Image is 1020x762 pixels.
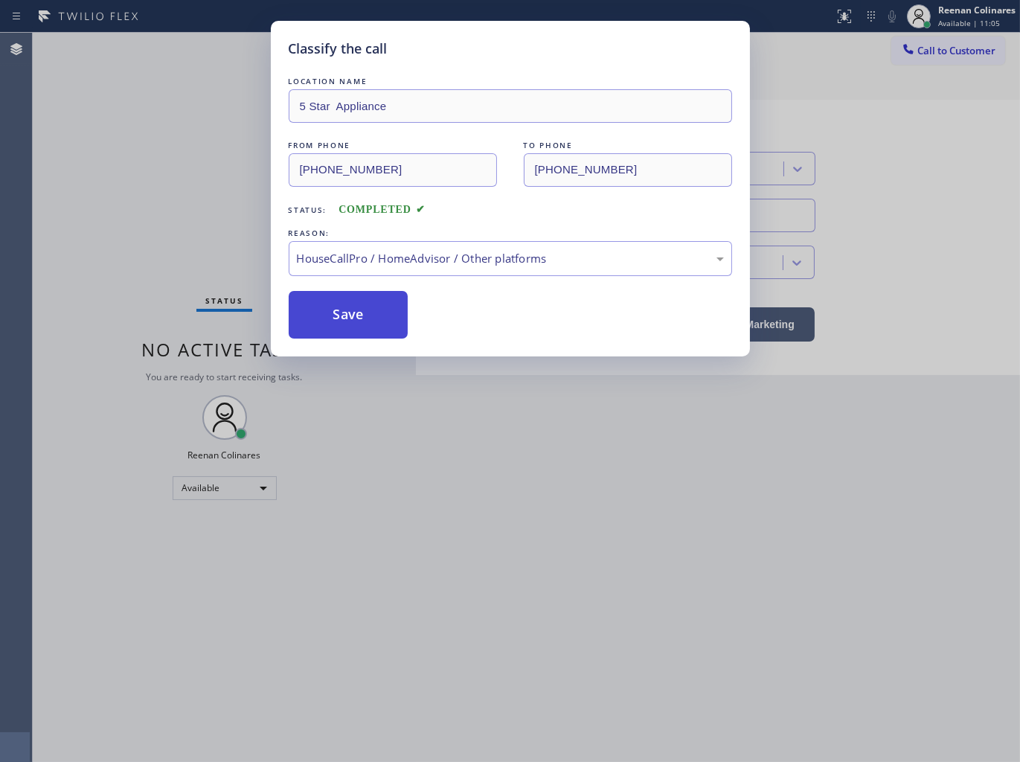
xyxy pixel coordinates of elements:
button: Save [289,291,408,339]
h5: Classify the call [289,39,388,59]
div: FROM PHONE [289,138,497,153]
input: From phone [289,153,497,187]
input: To phone [524,153,732,187]
span: Status: [289,205,327,215]
div: REASON: [289,225,732,241]
div: TO PHONE [524,138,732,153]
div: HouseCallPro / HomeAdvisor / Other platforms [297,250,724,267]
span: COMPLETED [339,204,425,215]
div: LOCATION NAME [289,74,732,89]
